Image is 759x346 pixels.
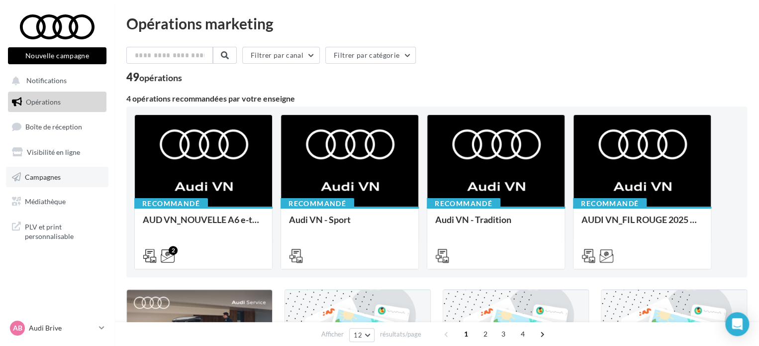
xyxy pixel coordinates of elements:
span: AB [13,323,22,333]
a: Visibilité en ligne [6,142,108,163]
div: Open Intercom Messenger [725,312,749,336]
div: Opérations marketing [126,16,747,31]
a: PLV et print personnalisable [6,216,108,245]
span: Boîte de réception [25,122,82,131]
span: Campagnes [25,172,61,181]
span: 12 [354,331,362,339]
span: 3 [495,326,511,342]
div: Recommandé [134,198,208,209]
div: AUDI VN_FIL ROUGE 2025 - A1, Q2, Q3, Q5 et Q4 e-tron [581,215,703,234]
a: Médiathèque [6,191,108,212]
span: résultats/page [380,330,421,339]
a: AB Audi Brive [8,319,106,338]
span: 2 [477,326,493,342]
button: Filtrer par canal [242,47,320,64]
span: 1 [458,326,474,342]
a: Opérations [6,92,108,113]
div: 4 opérations recommandées par votre enseigne [126,95,747,103]
span: Visibilité en ligne [27,148,80,156]
div: Audi VN - Sport [289,215,410,234]
button: Filtrer par catégorie [325,47,416,64]
a: Boîte de réception [6,116,108,137]
div: 49 [126,72,182,83]
div: Audi VN - Tradition [435,215,557,234]
div: Recommandé [281,198,354,209]
div: 2 [169,246,178,255]
button: Nouvelle campagne [8,47,106,64]
div: Recommandé [573,198,647,209]
span: PLV et print personnalisable [25,220,102,241]
p: Audi Brive [29,323,95,333]
span: Opérations [26,98,61,106]
div: Recommandé [427,198,500,209]
div: opérations [139,73,182,82]
span: Afficher [321,330,344,339]
div: AUD VN_NOUVELLE A6 e-tron [143,215,264,234]
a: Campagnes [6,167,108,188]
span: Médiathèque [25,197,66,206]
span: 4 [515,326,531,342]
button: 12 [349,328,375,342]
span: Notifications [26,77,67,85]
